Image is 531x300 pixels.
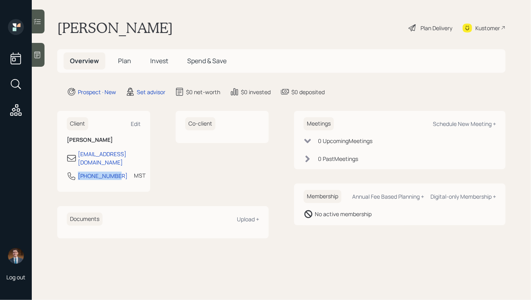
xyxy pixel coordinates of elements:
div: $0 deposited [291,88,325,96]
div: No active membership [315,210,372,218]
span: Invest [150,56,168,65]
div: Prospect · New [78,88,116,96]
span: Overview [70,56,99,65]
div: 0 Upcoming Meeting s [318,137,372,145]
div: Set advisor [137,88,165,96]
div: $0 invested [241,88,271,96]
div: Log out [6,273,25,281]
h6: Membership [304,190,341,203]
span: Spend & Save [187,56,227,65]
div: [PHONE_NUMBER] [78,172,128,180]
div: Annual Fee Based Planning + [352,193,424,200]
span: Plan [118,56,131,65]
h6: Co-client [185,117,215,130]
div: MST [134,171,145,180]
h6: [PERSON_NAME] [67,137,141,143]
div: Schedule New Meeting + [433,120,496,128]
div: Upload + [237,215,259,223]
div: $0 net-worth [186,88,220,96]
h1: [PERSON_NAME] [57,19,173,37]
div: Digital-only Membership + [430,193,496,200]
div: Edit [131,120,141,128]
div: Kustomer [475,24,500,32]
h6: Client [67,117,88,130]
div: 0 Past Meeting s [318,155,358,163]
div: Plan Delivery [421,24,452,32]
h6: Documents [67,213,103,226]
div: [EMAIL_ADDRESS][DOMAIN_NAME] [78,150,141,166]
img: hunter_neumayer.jpg [8,248,24,264]
h6: Meetings [304,117,334,130]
